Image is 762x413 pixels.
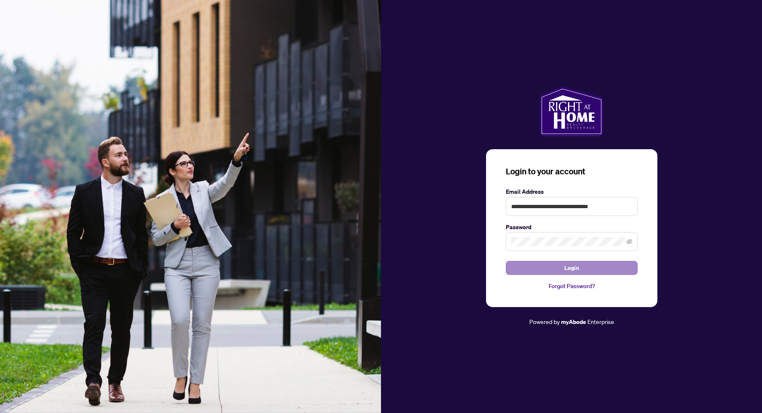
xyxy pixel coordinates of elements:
span: Powered by [529,318,560,325]
label: Password [506,223,638,232]
span: Enterprise [587,318,614,325]
span: Login [564,261,579,275]
span: eye-invisible [626,239,632,244]
img: ma-logo [540,87,603,136]
a: myAbode [561,317,586,326]
h3: Login to your account [506,166,638,177]
label: Email Address [506,187,638,196]
a: Forgot Password? [506,282,638,291]
button: Login [506,261,638,275]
